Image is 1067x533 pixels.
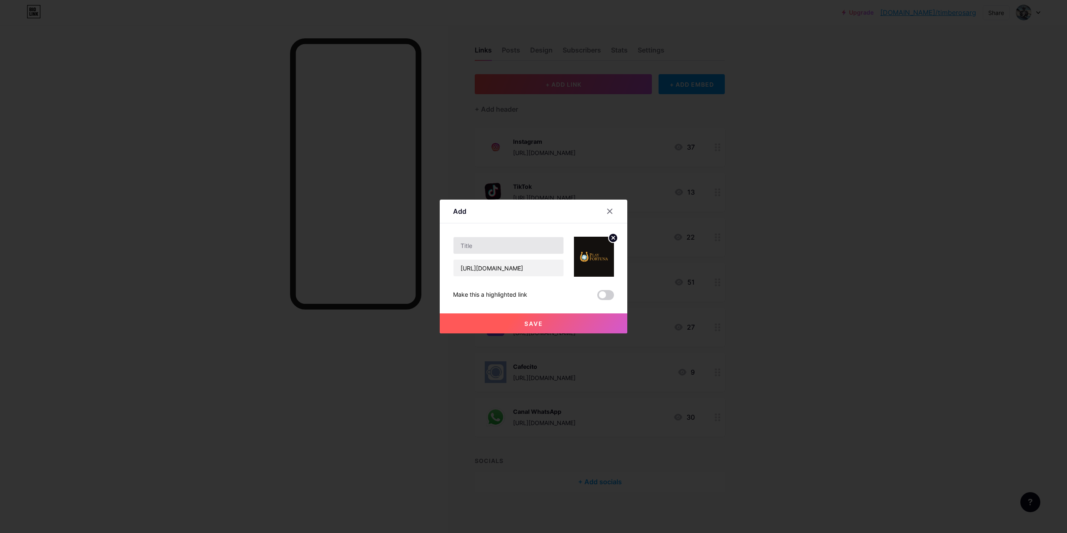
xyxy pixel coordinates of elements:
img: link_thumbnail [574,237,614,277]
span: Save [524,320,543,327]
div: Make this a highlighted link [453,290,527,300]
input: Title [453,237,564,254]
button: Save [440,313,627,333]
div: Add [453,206,466,216]
input: URL [453,260,564,276]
